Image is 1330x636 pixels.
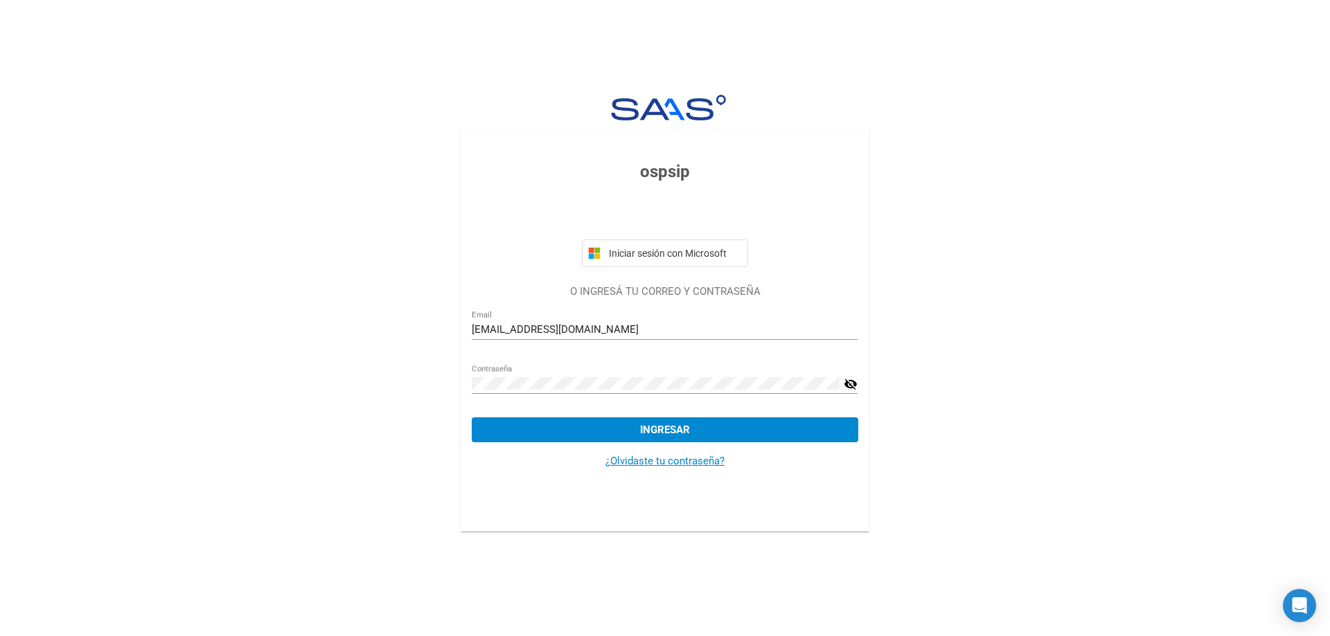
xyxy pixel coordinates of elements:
mat-icon: visibility_off [844,376,858,392]
a: ¿Olvidaste tu contraseña? [605,455,725,467]
div: Open Intercom Messenger [1283,589,1316,622]
span: Ingresar [640,424,690,436]
button: Ingresar [472,417,858,442]
h3: ospsip [472,159,858,184]
button: Iniciar sesión con Microsoft [582,239,748,267]
span: Iniciar sesión con Microsoft [606,248,742,259]
iframe: Botón de Acceder con Google [575,199,755,230]
p: O INGRESÁ TU CORREO Y CONTRASEÑA [472,284,858,300]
